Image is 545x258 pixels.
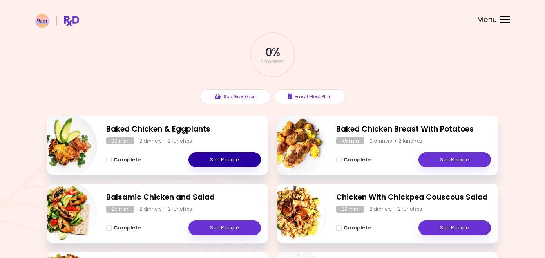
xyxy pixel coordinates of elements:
span: Menu [477,16,497,23]
img: RxDiet [35,14,79,28]
div: 2 dinners + 2 lunches [370,137,422,144]
div: 2 dinners + 2 lunches [369,206,422,213]
h2: Baked Chicken Breast With Potatoes [336,124,491,135]
span: Complete [114,157,141,163]
h2: Baked Chicken & Eggplants [106,124,261,135]
a: See Recipe - Chicken With Chickpea Couscous Salad [418,220,491,235]
div: 2 dinners + 2 lunches [139,137,192,144]
img: Info - Balsamic Chicken and Salad [32,181,97,246]
div: 30 min [106,137,134,144]
div: 2 dinners + 2 lunches [139,206,192,213]
img: Info - Baked Chicken Breast With Potatoes [262,113,327,178]
div: 30 min [336,206,364,213]
span: Complete [114,225,141,231]
a: See Recipe - Baked Chicken Breast With Potatoes [418,152,491,167]
button: Complete - Baked Chicken & Eggplants [106,155,141,164]
span: Complete [344,225,371,231]
div: 45 min [336,137,364,144]
button: Complete - Chicken With Chickpea Couscous Salad [336,223,371,233]
a: See Recipe - Balsamic Chicken and Salad [188,220,261,235]
a: See Recipe - Baked Chicken & Eggplants [188,152,261,167]
button: Complete - Balsamic Chicken and Salad [106,223,141,233]
span: Complete [344,157,371,163]
img: Info - Baked Chicken & Eggplants [32,113,97,178]
img: Info - Chicken With Chickpea Couscous Salad [262,181,327,246]
h2: Balsamic Chicken and Salad [106,192,261,203]
button: Email Meal Plan [275,89,346,104]
span: 0 % [265,46,280,59]
span: completed [260,59,285,64]
h2: Chicken With Chickpea Couscous Salad [336,192,491,203]
button: See Groceries [200,89,271,104]
button: Complete - Baked Chicken Breast With Potatoes [336,155,371,164]
div: 25 min [106,206,134,213]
